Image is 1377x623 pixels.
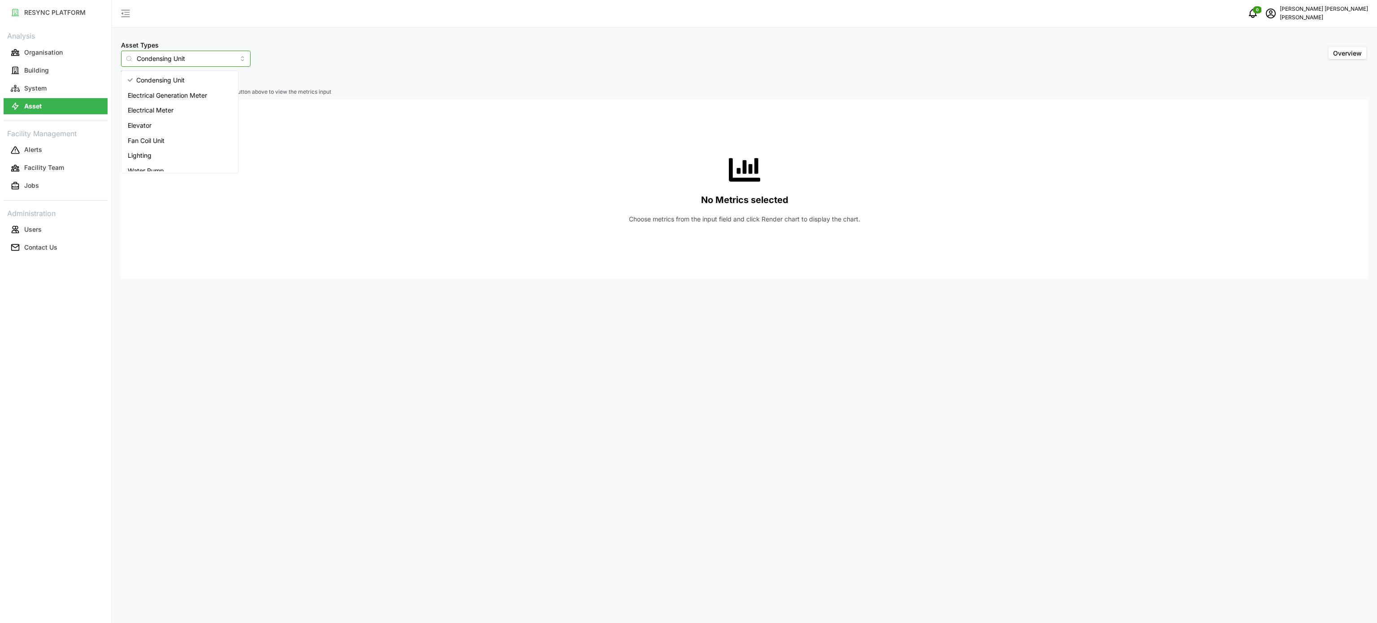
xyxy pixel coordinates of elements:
[1333,49,1362,57] span: Overview
[629,215,860,224] p: Choose metrics from the input field and click Render chart to display the chart.
[4,159,108,177] a: Facility Team
[1280,5,1368,13] p: [PERSON_NAME] [PERSON_NAME]
[1244,4,1262,22] button: notifications
[4,61,108,79] a: Building
[121,88,1368,96] p: Select items in the 'Select Locations/Assets' button above to view the metrics input
[4,44,108,61] button: Organisation
[4,206,108,219] p: Administration
[24,8,86,17] p: RESYNC PLATFORM
[4,178,108,194] button: Jobs
[128,166,164,176] span: Water Pump
[4,4,108,21] button: RESYNC PLATFORM
[4,80,108,96] button: System
[4,126,108,139] p: Facility Management
[4,221,108,238] button: Users
[4,97,108,115] a: Asset
[128,151,152,160] span: Lighting
[4,29,108,42] p: Analysis
[4,142,108,158] button: Alerts
[4,79,108,97] a: System
[128,91,207,100] span: Electrical Generation Meter
[701,193,788,208] p: No Metrics selected
[24,48,63,57] p: Organisation
[1256,7,1259,13] span: 0
[24,243,57,252] p: Contact Us
[4,98,108,114] button: Asset
[24,181,39,190] p: Jobs
[4,239,108,255] button: Contact Us
[136,75,185,85] span: Condensing Unit
[4,141,108,159] a: Alerts
[4,238,108,256] a: Contact Us
[24,102,42,111] p: Asset
[24,163,64,172] p: Facility Team
[24,66,49,75] p: Building
[4,4,108,22] a: RESYNC PLATFORM
[128,105,173,115] span: Electrical Meter
[128,136,165,146] span: Fan Coil Unit
[24,84,47,93] p: System
[24,225,42,234] p: Users
[24,145,42,154] p: Alerts
[4,62,108,78] button: Building
[4,43,108,61] a: Organisation
[4,160,108,176] button: Facility Team
[128,121,152,130] span: Elevator
[121,40,159,50] label: Asset Types
[1280,13,1368,22] p: [PERSON_NAME]
[4,177,108,195] a: Jobs
[1262,4,1280,22] button: schedule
